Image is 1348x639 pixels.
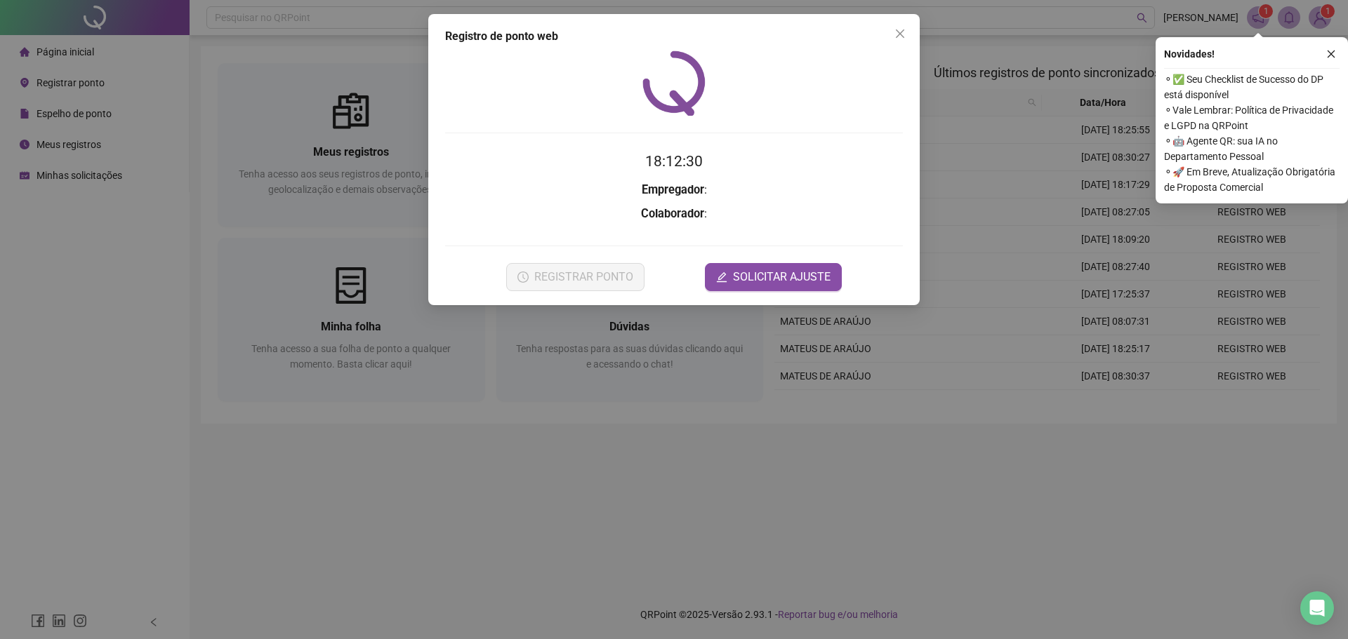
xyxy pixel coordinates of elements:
[1164,72,1340,102] span: ⚬ ✅ Seu Checklist de Sucesso do DP está disponível
[645,153,703,170] time: 18:12:30
[642,51,706,116] img: QRPoint
[705,263,842,291] button: editSOLICITAR AJUSTE
[894,28,906,39] span: close
[642,183,704,196] strong: Empregador
[1164,133,1340,164] span: ⚬ 🤖 Agente QR: sua IA no Departamento Pessoal
[1164,46,1215,62] span: Novidades !
[733,269,831,285] span: SOLICITAR AJUSTE
[1300,591,1334,625] div: Open Intercom Messenger
[445,28,903,45] div: Registro de ponto web
[889,22,911,45] button: Close
[445,205,903,223] h3: :
[445,181,903,199] h3: :
[641,207,704,220] strong: Colaborador
[506,263,645,291] button: REGISTRAR PONTO
[1326,49,1336,59] span: close
[1164,102,1340,133] span: ⚬ Vale Lembrar: Política de Privacidade e LGPD na QRPoint
[716,271,727,283] span: edit
[1164,164,1340,195] span: ⚬ 🚀 Em Breve, Atualização Obrigatória de Proposta Comercial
